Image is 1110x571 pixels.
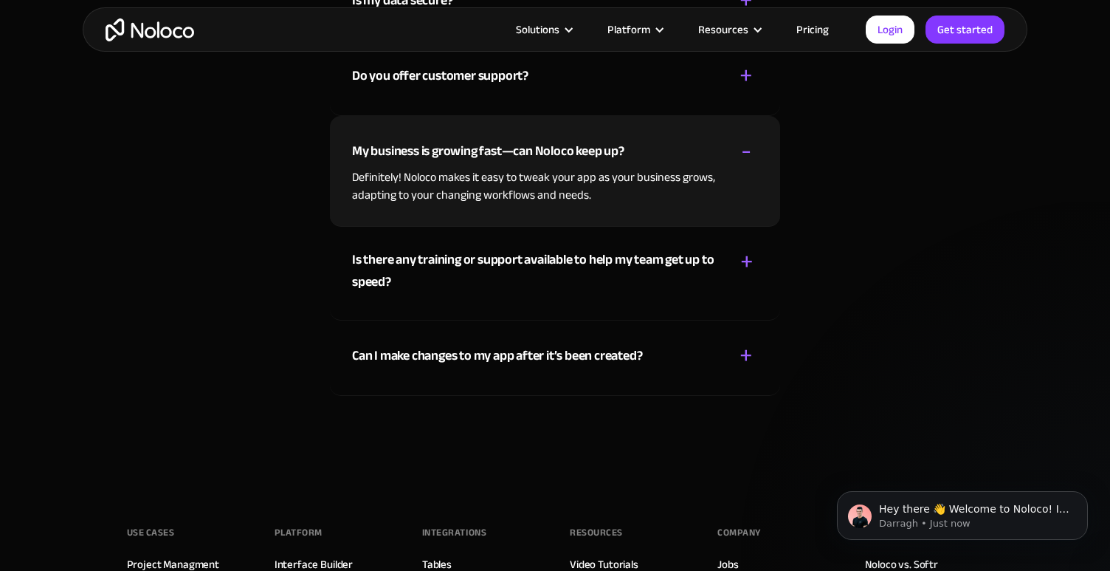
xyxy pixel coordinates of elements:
div: Solutions [497,20,589,39]
div: Can I make changes to my app after it’s been created? [352,345,642,367]
div: Resources [570,522,623,544]
div: Solutions [516,20,559,39]
div: + [740,249,754,275]
a: Login [866,16,914,44]
div: Resources [698,20,748,39]
div: + [740,63,753,89]
div: Platform [589,20,680,39]
div: Resources [680,20,778,39]
a: Get started [925,16,1004,44]
div: My business is growing fast—can Noloco keep up? [352,140,624,163]
a: Pricing [778,20,847,39]
p: Definitely! Noloco makes it easy to tweak your app as your business grows, adapting to your chang... [352,168,758,204]
div: Do you offer customer support? [352,65,528,87]
div: Is there any training or support available to help my team get up to speed? [352,249,719,293]
div: INTEGRATIONS [422,522,486,544]
iframe: Intercom notifications message [815,460,1110,564]
div: - [741,138,751,164]
div: Platform [275,522,323,544]
div: Use Cases [127,522,175,544]
div: Company [717,522,761,544]
a: home [106,18,194,41]
div: + [740,343,753,369]
div: Platform [607,20,650,39]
